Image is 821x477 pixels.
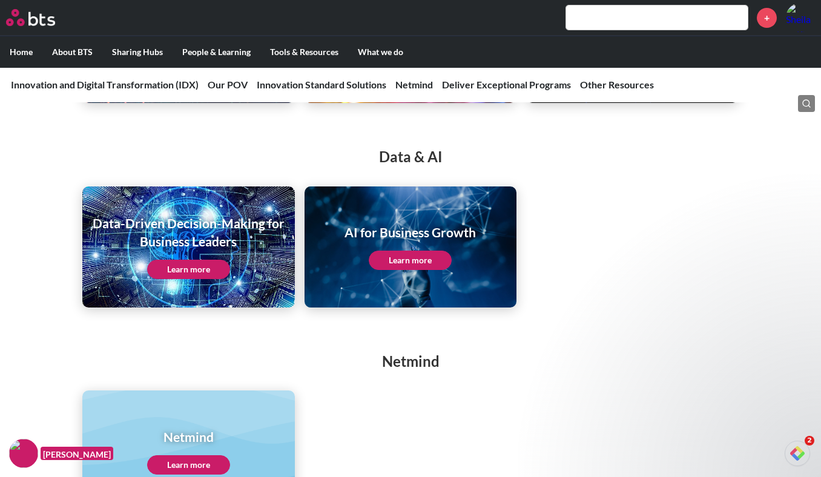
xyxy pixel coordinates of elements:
iframe: Intercom live chat [780,436,809,465]
label: What we do [348,36,413,68]
a: + [757,8,777,28]
a: Go home [6,9,77,26]
img: Sheila Boysen-Rotelli [786,3,815,32]
h1: Data-Driven Decision-Making for Business Leaders [91,214,286,250]
a: Innovation and Digital Transformation (IDX) [11,79,199,90]
a: Netmind [395,79,433,90]
h1: AI for Business Growth [345,223,476,241]
a: Learn more [147,260,230,279]
a: Profile [786,3,815,32]
a: Our POV [208,79,248,90]
a: Other Resources [580,79,654,90]
img: BTS Logo [6,9,55,26]
figcaption: [PERSON_NAME] [41,447,113,461]
span: 2 [805,436,814,446]
label: Sharing Hubs [102,36,173,68]
a: Learn more [147,455,230,475]
label: Tools & Resources [260,36,348,68]
label: People & Learning [173,36,260,68]
h1: Netmind [147,428,230,446]
a: Learn more [369,251,452,270]
iframe: Intercom notifications message [579,218,821,444]
img: F [9,439,38,468]
a: Deliver Exceptional Programs [442,79,571,90]
a: Innovation Standard Solutions [257,79,386,90]
label: About BTS [42,36,102,68]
